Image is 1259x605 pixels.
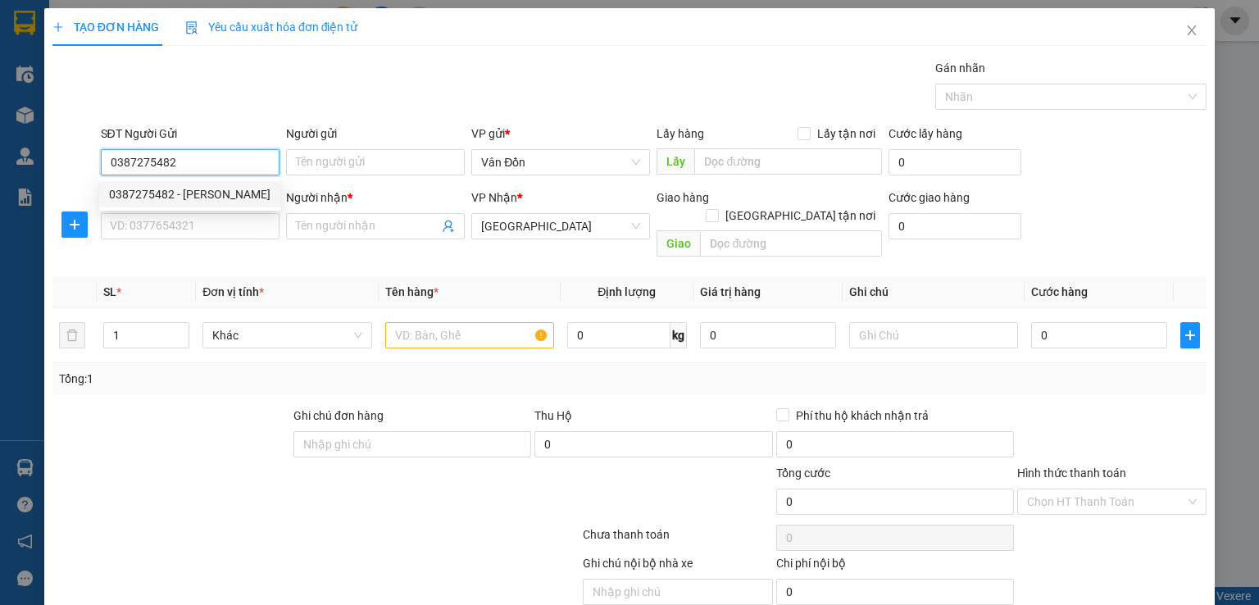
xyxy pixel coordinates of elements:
[59,370,487,388] div: Tổng: 1
[843,276,1025,308] th: Ghi chú
[1185,24,1198,37] span: close
[789,407,935,425] span: Phí thu hộ khách nhận trả
[694,148,882,175] input: Dọc đường
[99,181,280,207] div: 0387275482 - anh hạnh
[583,579,772,605] input: Nhập ghi chú
[657,230,700,257] span: Giao
[657,148,694,175] span: Lấy
[101,125,280,143] div: SĐT Người Gửi
[811,125,882,143] span: Lấy tận nơi
[889,213,1021,239] input: Cước giao hàng
[700,285,761,298] span: Giá trị hàng
[385,285,439,298] span: Tên hàng
[935,61,985,75] label: Gán nhãn
[598,285,656,298] span: Định lượng
[103,285,116,298] span: SL
[670,322,687,348] span: kg
[1017,466,1126,480] label: Hình thức thanh toán
[442,220,455,233] span: user-add
[776,466,830,480] span: Tổng cước
[657,127,704,140] span: Lấy hàng
[293,431,531,457] input: Ghi chú đơn hàng
[286,125,465,143] div: Người gửi
[889,149,1021,175] input: Cước lấy hàng
[719,207,882,225] span: [GEOGRAPHIC_DATA] tận nơi
[581,525,774,554] div: Chưa thanh toán
[52,20,159,34] span: TẠO ĐƠN HÀNG
[481,214,640,239] span: Hà Nội
[700,230,882,257] input: Dọc đường
[212,323,361,348] span: Khác
[293,409,384,422] label: Ghi chú đơn hàng
[185,20,358,34] span: Yêu cầu xuất hóa đơn điện tử
[1169,8,1215,54] button: Close
[889,127,962,140] label: Cước lấy hàng
[481,150,640,175] span: Vân Đồn
[471,125,650,143] div: VP gửi
[471,191,517,204] span: VP Nhận
[1031,285,1088,298] span: Cước hàng
[286,189,465,207] div: Người nhận
[700,322,836,348] input: 0
[583,554,772,579] div: Ghi chú nội bộ nhà xe
[889,191,970,204] label: Cước giao hàng
[59,322,85,348] button: delete
[849,322,1018,348] input: Ghi Chú
[1180,322,1200,348] button: plus
[1181,329,1199,342] span: plus
[62,218,87,231] span: plus
[776,554,1014,579] div: Chi phí nội bộ
[185,21,198,34] img: icon
[109,185,270,203] div: 0387275482 - [PERSON_NAME]
[52,21,64,33] span: plus
[61,212,88,238] button: plus
[385,322,554,348] input: VD: Bàn, Ghế
[534,409,572,422] span: Thu Hộ
[202,285,264,298] span: Đơn vị tính
[657,191,709,204] span: Giao hàng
